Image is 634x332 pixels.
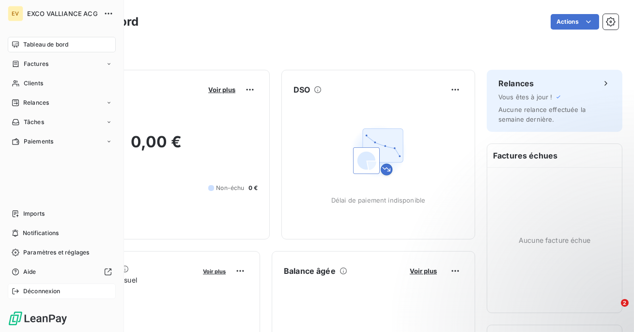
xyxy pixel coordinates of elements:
iframe: Intercom live chat [601,299,624,322]
div: EV [8,6,23,21]
button: Voir plus [200,267,229,275]
h6: Balance âgée [284,265,336,277]
span: Vous êtes à jour ! [498,93,553,101]
img: Logo LeanPay [8,311,68,326]
span: Aucune relance effectuée la semaine dernière. [498,106,586,123]
a: Paiements [8,134,116,149]
h6: Relances [498,78,534,89]
a: Factures [8,56,116,72]
h6: Factures échues [487,144,622,167]
span: Non-échu [216,184,244,192]
a: Relances [8,95,116,111]
button: Voir plus [407,267,440,275]
a: Tâches [8,114,116,130]
span: Voir plus [410,267,437,275]
a: Imports [8,206,116,221]
span: Délai de paiement indisponible [331,196,426,204]
span: Voir plus [208,86,235,94]
a: Aide [8,264,116,280]
span: 0 € [248,184,258,192]
span: 2 [621,299,629,307]
span: Chiffre d'affaires mensuel [55,275,196,285]
span: Notifications [23,229,59,237]
a: Tableau de bord [8,37,116,52]
button: Actions [551,14,599,30]
span: Aide [23,268,36,276]
img: Empty state [347,121,409,183]
span: EXCO VALLIANCE ACG [27,10,98,17]
a: Clients [8,76,116,91]
span: Aucune facture échue [519,235,590,245]
span: Voir plus [203,268,226,275]
button: Voir plus [205,85,238,94]
h2: 0,00 € [55,132,258,161]
a: Paramètres et réglages [8,245,116,260]
span: Factures [24,60,48,68]
h6: DSO [294,84,310,95]
span: Tableau de bord [23,40,68,49]
span: Tâches [24,118,44,126]
iframe: Intercom notifications message [440,238,634,306]
span: Imports [23,209,45,218]
span: Relances [23,98,49,107]
span: Paramètres et réglages [23,248,89,257]
span: Paiements [24,137,53,146]
span: Déconnexion [23,287,61,296]
span: Clients [24,79,43,88]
